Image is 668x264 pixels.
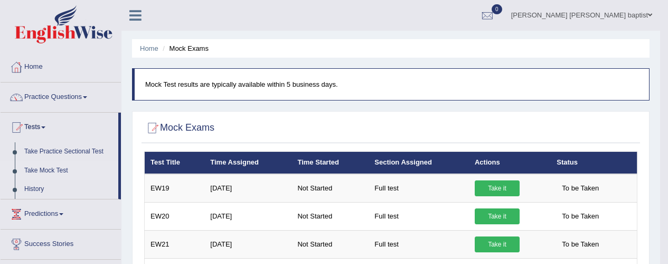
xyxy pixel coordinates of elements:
[475,180,520,196] a: Take it
[145,230,205,258] td: EW21
[204,202,291,230] td: [DATE]
[475,236,520,252] a: Take it
[160,43,209,53] li: Mock Exams
[291,152,369,174] th: Time Started
[1,83,121,109] a: Practice Questions
[145,202,205,230] td: EW20
[20,180,118,199] a: History
[204,230,291,258] td: [DATE]
[1,230,121,256] a: Success Stories
[145,79,638,89] p: Mock Test results are typically available within 5 business days.
[557,180,604,196] span: To be Taken
[369,202,469,230] td: Full test
[1,199,121,226] a: Predictions
[369,230,469,258] td: Full test
[144,120,214,136] h2: Mock Exams
[291,202,369,230] td: Not Started
[145,152,205,174] th: Test Title
[140,44,158,52] a: Home
[475,208,520,224] a: Take it
[20,161,118,180] a: Take Mock Test
[551,152,637,174] th: Status
[557,208,604,224] span: To be Taken
[291,230,369,258] td: Not Started
[1,113,118,139] a: Tests
[291,174,369,203] td: Not Started
[469,152,551,174] th: Actions
[204,174,291,203] td: [DATE]
[20,142,118,161] a: Take Practice Sectional Test
[145,174,205,203] td: EW19
[369,152,469,174] th: Section Assigned
[1,52,121,79] a: Home
[557,236,604,252] span: To be Taken
[204,152,291,174] th: Time Assigned
[492,4,502,14] span: 0
[369,174,469,203] td: Full test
